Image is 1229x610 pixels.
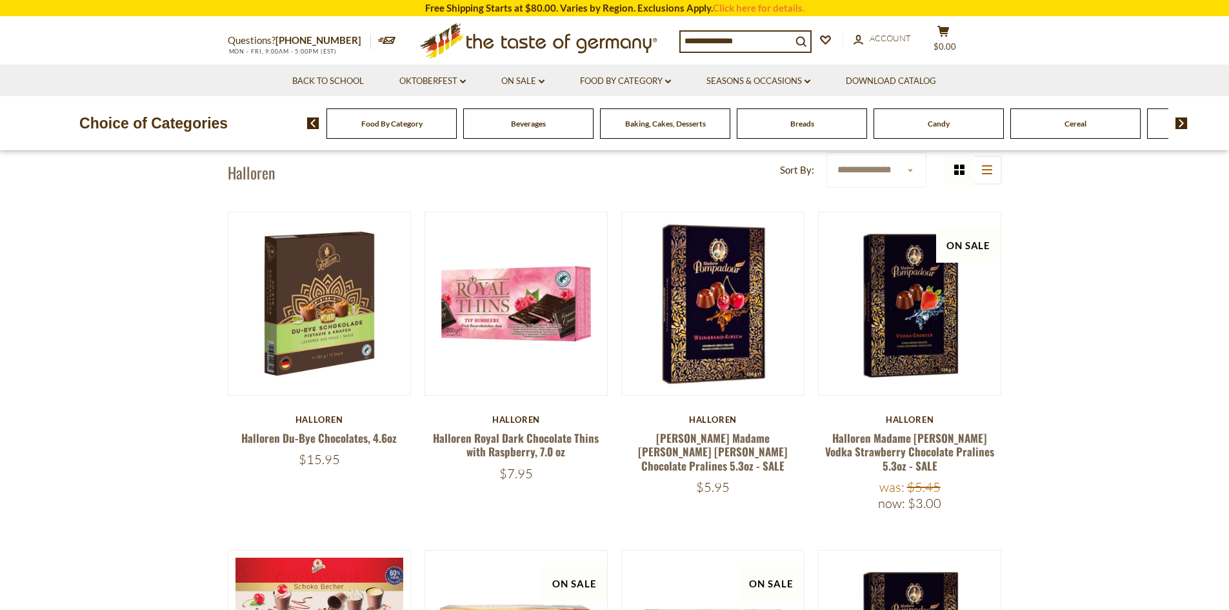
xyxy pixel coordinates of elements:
[425,212,608,395] img: Halloren Dark Chocolate Thins with Raspberry
[361,119,423,128] a: Food By Category
[1175,117,1188,129] img: next arrow
[907,479,941,495] span: $5.45
[706,74,810,88] a: Seasons & Occasions
[846,74,936,88] a: Download Catalog
[819,212,1001,395] img: Halloren Madame Pompadour Vodka Strawberry Chocolate Pralines 5.3oz - SALE
[228,212,411,395] img: Halloren Du-Bye Chocolate
[908,495,941,511] span: $3.00
[228,414,412,425] div: Halloren
[638,430,788,474] a: [PERSON_NAME] Madame [PERSON_NAME] [PERSON_NAME] Chocolate Pralines 5.3oz - SALE
[924,25,963,57] button: $0.00
[790,119,814,128] a: Breads
[501,74,545,88] a: On Sale
[622,212,804,395] img: Halloren Madame Pompadour Cherry Brandy Chocolate Pralines 5.3oz - SALE
[934,41,956,52] span: $0.00
[879,479,904,495] label: Was:
[511,119,546,128] a: Beverages
[275,34,361,46] a: [PHONE_NUMBER]
[580,74,671,88] a: Food By Category
[780,162,814,178] label: Sort By:
[425,414,608,425] div: Halloren
[1064,119,1086,128] a: Cereal
[228,48,337,55] span: MON - FRI, 9:00AM - 5:00PM (EST)
[625,119,706,128] a: Baking, Cakes, Desserts
[241,430,397,446] a: Halloren Du-Bye Chocolates, 4.6oz
[696,479,730,495] span: $5.95
[292,74,364,88] a: Back to School
[621,414,805,425] div: Halloren
[854,32,911,46] a: Account
[228,32,371,49] p: Questions?
[870,33,911,43] span: Account
[713,2,804,14] a: Click here for details.
[499,465,533,482] span: $7.95
[878,495,905,511] label: Now:
[399,74,466,88] a: Oktoberfest
[228,163,275,182] h1: Halloren
[825,430,994,474] a: Halloren Madame [PERSON_NAME] Vodka Strawberry Chocolate Pralines 5.3oz - SALE
[307,117,319,129] img: previous arrow
[928,119,950,128] a: Candy
[818,414,1002,425] div: Halloren
[433,430,599,460] a: Halloren Royal Dark Chocolate Thins with Raspberry, 7.0 oz
[299,451,340,467] span: $15.95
